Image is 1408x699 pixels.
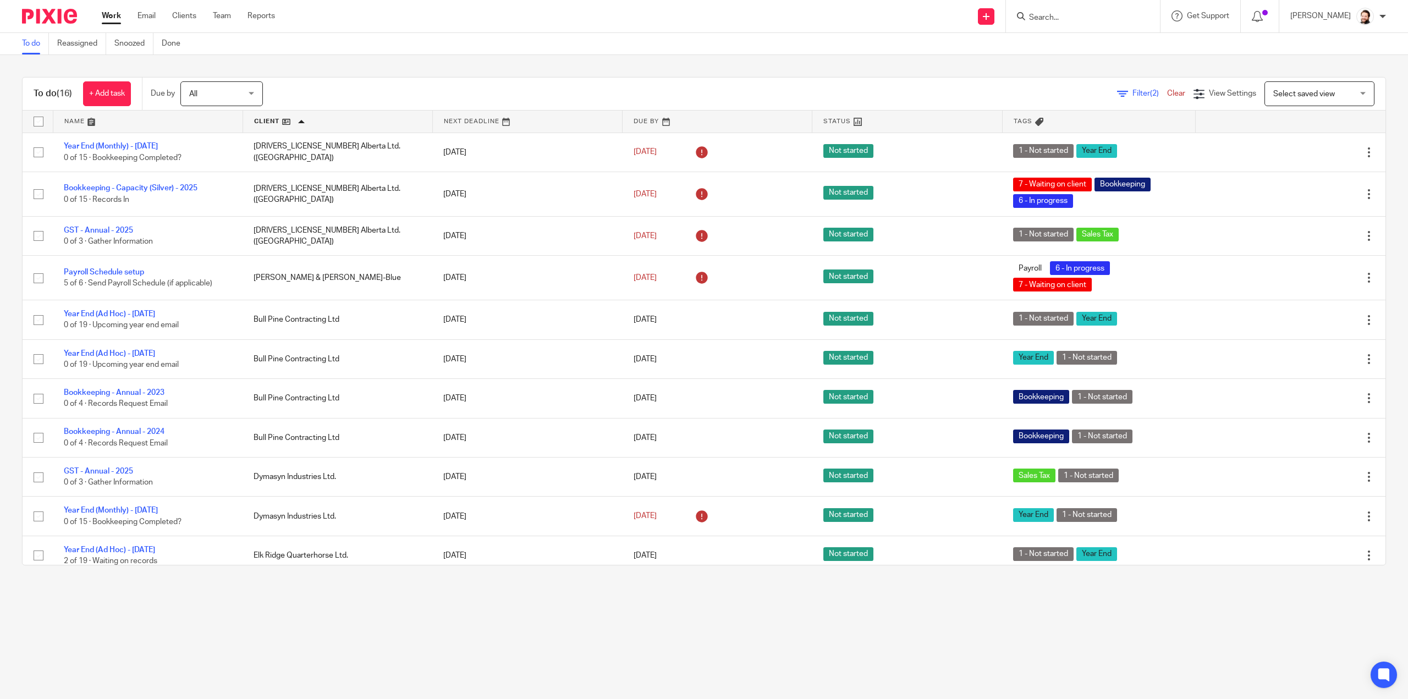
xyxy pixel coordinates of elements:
[432,458,622,497] td: [DATE]
[64,227,133,234] a: GST - Annual - 2025
[64,196,129,203] span: 0 of 15 · Records In
[243,256,432,300] td: [PERSON_NAME] & [PERSON_NAME]-Blue
[1094,178,1151,191] span: Bookkeeping
[1013,228,1074,241] span: 1 - Not started
[1132,90,1167,97] span: Filter
[243,300,432,339] td: Bull Pine Contracting Ltd
[1057,351,1117,365] span: 1 - Not started
[823,228,873,241] span: Not started
[634,434,657,442] span: [DATE]
[1076,228,1119,241] span: Sales Tax
[243,216,432,255] td: [DRIVERS_LICENSE_NUMBER] Alberta Ltd. ([GEOGRAPHIC_DATA])
[1057,508,1117,522] span: 1 - Not started
[22,9,77,24] img: Pixie
[64,546,155,554] a: Year End (Ad Hoc) - [DATE]
[1356,8,1374,25] img: Jayde%20Headshot.jpg
[64,322,179,329] span: 0 of 19 · Upcoming year end email
[243,379,432,418] td: Bull Pine Contracting Ltd
[114,33,153,54] a: Snoozed
[57,33,106,54] a: Reassigned
[634,552,657,559] span: [DATE]
[64,310,155,318] a: Year End (Ad Hoc) - [DATE]
[64,154,182,162] span: 0 of 15 · Bookkeeping Completed?
[432,418,622,457] td: [DATE]
[64,142,158,150] a: Year End (Monthly) - [DATE]
[243,497,432,536] td: Dymasyn Industries Ltd.
[432,256,622,300] td: [DATE]
[823,469,873,482] span: Not started
[432,133,622,172] td: [DATE]
[1167,90,1185,97] a: Clear
[634,274,657,282] span: [DATE]
[1209,90,1256,97] span: View Settings
[1013,390,1069,404] span: Bookkeeping
[64,268,144,276] a: Payroll Schedule setup
[634,190,657,198] span: [DATE]
[243,339,432,378] td: Bull Pine Contracting Ltd
[64,400,168,408] span: 0 of 4 · Records Request Email
[634,232,657,240] span: [DATE]
[1013,144,1074,158] span: 1 - Not started
[243,418,432,457] td: Bull Pine Contracting Ltd
[634,148,657,156] span: [DATE]
[1013,312,1074,326] span: 1 - Not started
[823,508,873,522] span: Not started
[1028,13,1127,23] input: Search
[1013,469,1055,482] span: Sales Tax
[1013,194,1073,208] span: 6 - In progress
[823,144,873,158] span: Not started
[1076,547,1117,561] span: Year End
[64,428,164,436] a: Bookkeeping - Annual - 2024
[22,33,49,54] a: To do
[432,497,622,536] td: [DATE]
[57,89,72,98] span: (16)
[1187,12,1229,20] span: Get Support
[34,88,72,100] h1: To do
[137,10,156,21] a: Email
[1050,261,1110,275] span: 6 - In progress
[432,172,622,216] td: [DATE]
[248,10,275,21] a: Reports
[432,536,622,575] td: [DATE]
[189,90,197,98] span: All
[64,478,153,486] span: 0 of 3 · Gather Information
[634,473,657,481] span: [DATE]
[1013,351,1054,365] span: Year End
[823,186,873,200] span: Not started
[243,458,432,497] td: Dymasyn Industries Ltd.
[64,238,153,245] span: 0 of 3 · Gather Information
[634,394,657,402] span: [DATE]
[213,10,231,21] a: Team
[102,10,121,21] a: Work
[172,10,196,21] a: Clients
[151,88,175,99] p: Due by
[432,300,622,339] td: [DATE]
[1290,10,1351,21] p: [PERSON_NAME]
[823,430,873,443] span: Not started
[83,81,131,106] a: + Add task
[1076,144,1117,158] span: Year End
[1013,430,1069,443] span: Bookkeeping
[64,389,164,397] a: Bookkeeping - Annual - 2023
[1058,469,1119,482] span: 1 - Not started
[1076,312,1117,326] span: Year End
[1014,118,1032,124] span: Tags
[64,467,133,475] a: GST - Annual - 2025
[634,355,657,363] span: [DATE]
[1273,90,1335,98] span: Select saved view
[1072,430,1132,443] span: 1 - Not started
[1150,90,1159,97] span: (2)
[1013,508,1054,522] span: Year End
[823,351,873,365] span: Not started
[1013,278,1092,291] span: 7 - Waiting on client
[432,216,622,255] td: [DATE]
[243,536,432,575] td: Elk Ridge Quarterhorse Ltd.
[823,269,873,283] span: Not started
[243,133,432,172] td: [DRIVERS_LICENSE_NUMBER] Alberta Ltd. ([GEOGRAPHIC_DATA])
[432,339,622,378] td: [DATE]
[1072,390,1132,404] span: 1 - Not started
[162,33,189,54] a: Done
[432,379,622,418] td: [DATE]
[64,184,197,192] a: Bookkeeping - Capacity (Silver) - 2025
[64,361,179,368] span: 0 of 19 · Upcoming year end email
